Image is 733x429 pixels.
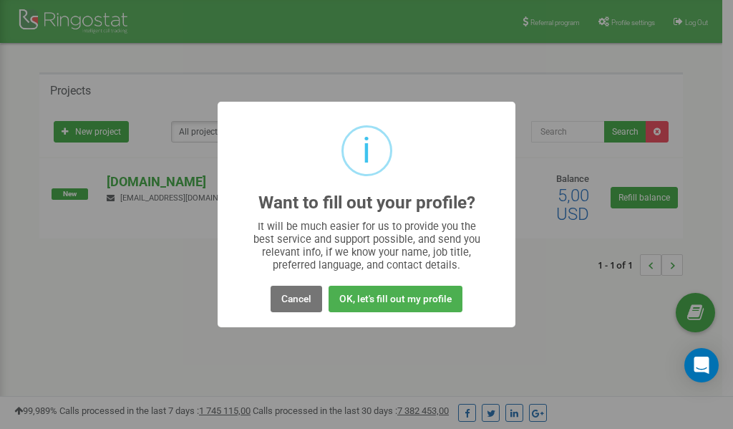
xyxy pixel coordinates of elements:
[329,286,462,312] button: OK, let's fill out my profile
[684,348,719,382] div: Open Intercom Messenger
[246,220,487,271] div: It will be much easier for us to provide you the best service and support possible, and send you ...
[258,193,475,213] h2: Want to fill out your profile?
[362,127,371,174] div: i
[271,286,322,312] button: Cancel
